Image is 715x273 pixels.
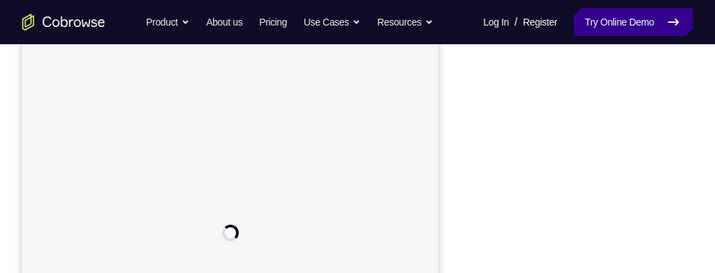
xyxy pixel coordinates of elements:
a: Go to the home page [22,14,105,30]
button: Product [146,8,190,36]
a: About us [206,8,242,36]
a: Log In [483,8,509,36]
a: Register [523,8,557,36]
button: Use Cases [304,8,361,36]
button: Resources [377,8,433,36]
a: Try Online Demo [574,8,693,36]
span: / [514,14,517,30]
a: Pricing [259,8,287,36]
